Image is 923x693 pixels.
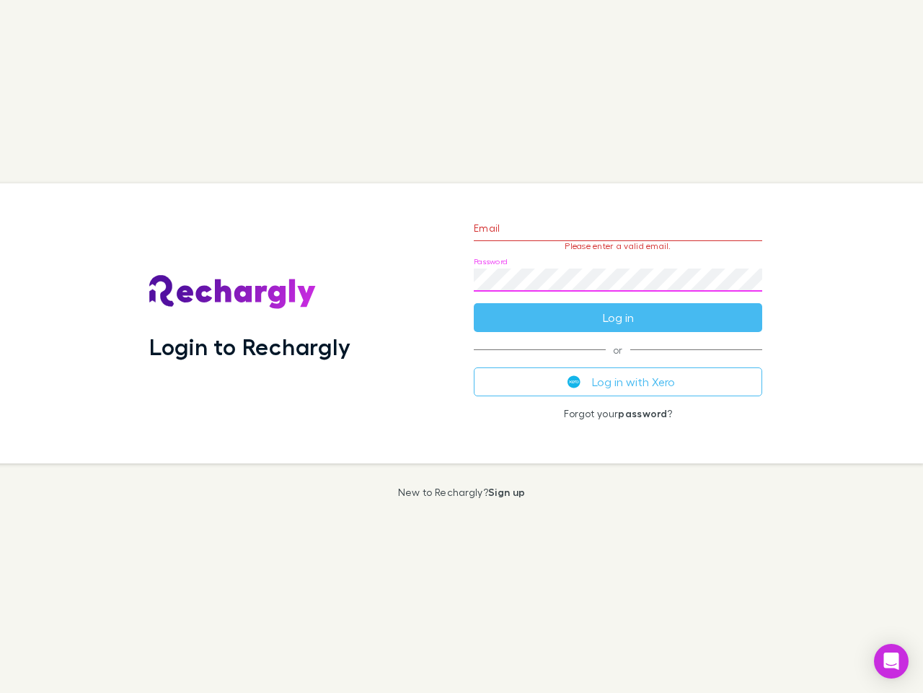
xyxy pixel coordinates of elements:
[474,303,762,332] button: Log in
[618,407,667,419] a: password
[474,408,762,419] p: Forgot your ?
[474,241,762,251] p: Please enter a valid email.
[149,333,350,360] h1: Login to Rechargly
[488,486,525,498] a: Sign up
[474,367,762,396] button: Log in with Xero
[398,487,526,498] p: New to Rechargly?
[874,644,909,679] div: Open Intercom Messenger
[568,375,580,388] img: Xero's logo
[474,256,508,267] label: Password
[474,349,762,350] span: or
[149,275,317,310] img: Rechargly's Logo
